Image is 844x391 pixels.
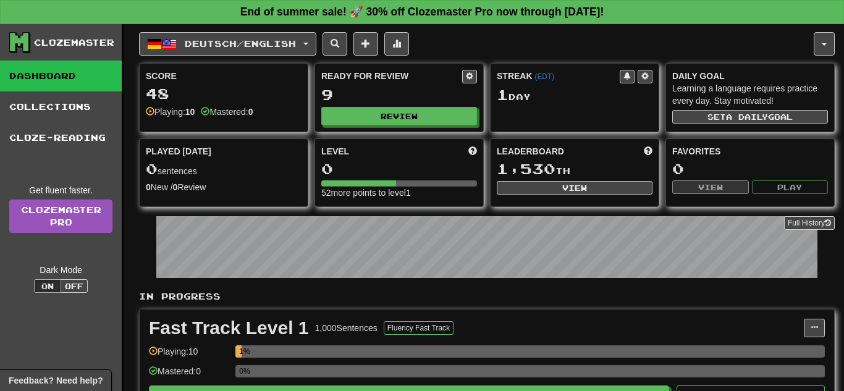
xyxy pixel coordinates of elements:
[149,365,229,385] div: Mastered: 0
[9,264,112,276] div: Dark Mode
[497,160,555,177] span: 1,530
[672,82,828,107] div: Learning a language requires practice every day. Stay motivated!
[644,145,652,158] span: This week in points, UTC
[185,107,195,117] strong: 10
[146,181,302,193] div: New / Review
[534,72,554,81] a: (EDT)
[146,70,302,82] div: Score
[139,32,316,56] button: Deutsch/English
[146,145,211,158] span: Played [DATE]
[9,374,103,387] span: Open feedback widget
[34,36,114,49] div: Clozemaster
[497,145,564,158] span: Leaderboard
[185,38,296,49] span: Deutsch / English
[146,106,195,118] div: Playing:
[173,182,178,192] strong: 0
[497,181,652,195] button: View
[248,107,253,117] strong: 0
[321,145,349,158] span: Level
[672,161,828,177] div: 0
[240,6,604,18] strong: End of summer sale! 🚀 30% off Clozemaster Pro now through [DATE]!
[9,184,112,196] div: Get fluent faster.
[752,180,829,194] button: Play
[9,200,112,233] a: ClozemasterPro
[146,86,302,101] div: 48
[149,319,309,337] div: Fast Track Level 1
[784,216,835,230] button: Full History
[384,32,409,56] button: More stats
[146,160,158,177] span: 0
[672,70,828,82] div: Daily Goal
[497,86,509,103] span: 1
[315,322,378,334] div: 1,000 Sentences
[146,161,302,177] div: sentences
[672,145,828,158] div: Favorites
[353,32,378,56] button: Add sentence to collection
[34,279,61,293] button: On
[239,345,241,358] div: 1%
[201,106,253,118] div: Mastered:
[149,345,229,366] div: Playing: 10
[497,87,652,103] div: Day
[497,70,620,82] div: Streak
[672,110,828,124] button: Seta dailygoal
[146,182,151,192] strong: 0
[468,145,477,158] span: Score more points to level up
[61,279,88,293] button: Off
[321,70,462,82] div: Ready for Review
[321,187,477,199] div: 52 more points to level 1
[384,321,454,335] button: Fluency Fast Track
[321,87,477,103] div: 9
[726,112,768,121] span: a daily
[139,290,835,303] p: In Progress
[323,32,347,56] button: Search sentences
[497,161,652,177] div: th
[321,107,477,125] button: Review
[321,161,477,177] div: 0
[672,180,749,194] button: View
